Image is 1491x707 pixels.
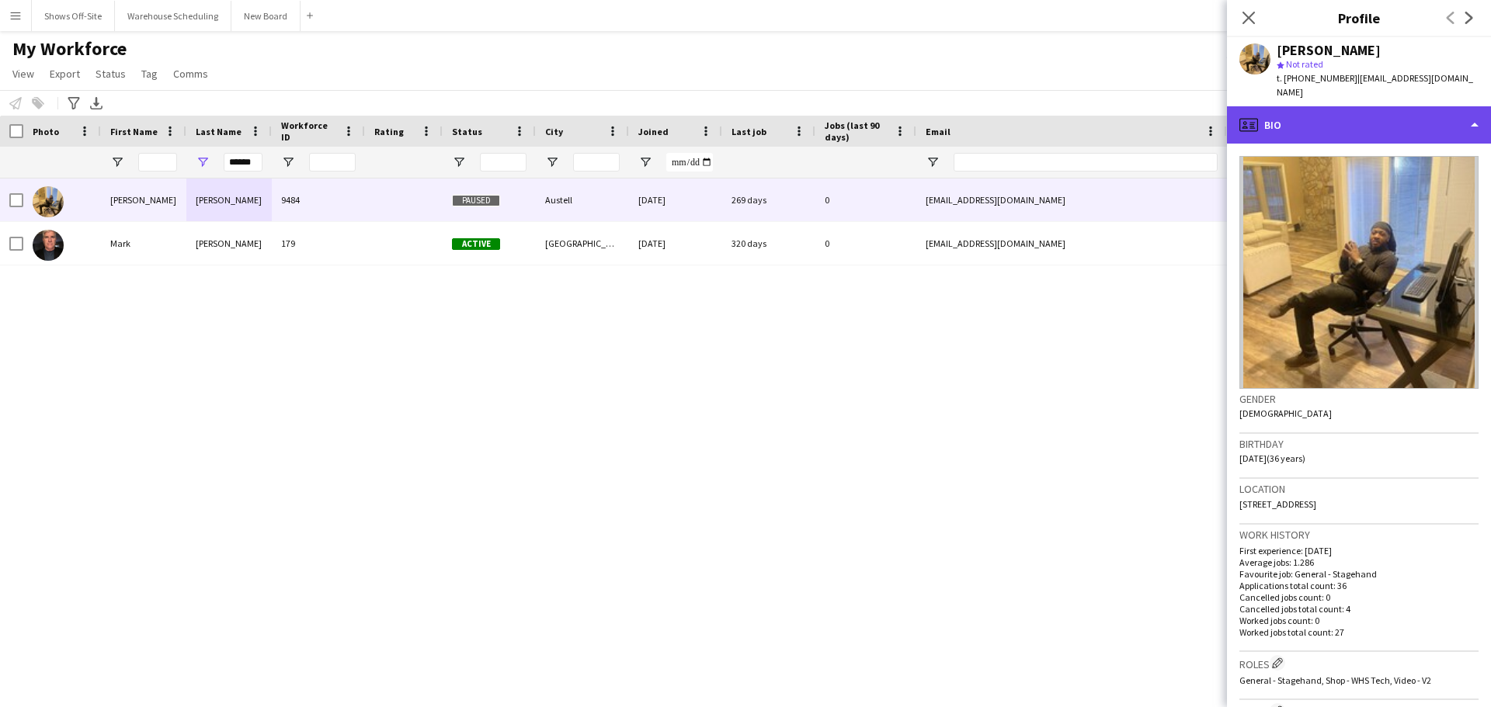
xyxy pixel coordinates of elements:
span: My Workforce [12,37,127,61]
div: [PERSON_NAME] [1277,43,1381,57]
p: Average jobs: 1.286 [1239,556,1479,568]
span: Email [926,126,951,137]
span: Last Name [196,126,242,137]
h3: Birthday [1239,437,1479,451]
p: Cancelled jobs count: 0 [1239,591,1479,603]
h3: Roles [1239,655,1479,671]
span: [DATE] (36 years) [1239,452,1305,464]
div: [PERSON_NAME] [101,178,186,221]
a: Comms [167,64,214,84]
h3: Work history [1239,528,1479,542]
a: Export [43,64,86,84]
img: Crew avatar or photo [1239,156,1479,389]
span: Workforce ID [281,120,337,143]
span: [DEMOGRAPHIC_DATA] [1239,407,1332,419]
button: Open Filter Menu [196,155,210,169]
p: First experience: [DATE] [1239,545,1479,556]
p: Worked jobs count: 0 [1239,615,1479,626]
div: Bio [1227,106,1491,144]
div: [GEOGRAPHIC_DATA] [536,222,629,265]
span: Last job [732,126,766,137]
a: View [6,64,40,84]
button: Shows Off-Site [32,1,115,31]
span: Comms [173,67,208,81]
input: City Filter Input [573,153,620,172]
p: Worked jobs total count: 27 [1239,626,1479,638]
div: 9484 [272,178,365,221]
span: View [12,67,34,81]
a: Status [89,64,132,84]
span: Photo [33,126,59,137]
button: Open Filter Menu [638,155,652,169]
p: Applications total count: 36 [1239,580,1479,591]
div: Austell [536,178,629,221]
h3: Profile [1227,8,1491,28]
span: [STREET_ADDRESS] [1239,498,1316,510]
div: 0 [815,222,916,265]
a: Tag [135,64,164,84]
span: City [545,126,563,137]
span: Status [96,67,126,81]
button: Open Filter Menu [110,155,124,169]
span: General - Stagehand, Shop - WHS Tech, Video - V2 [1239,674,1431,686]
app-action-btn: Export XLSX [87,94,106,113]
h3: Gender [1239,392,1479,406]
div: 320 days [722,222,815,265]
p: Favourite job: General - Stagehand [1239,568,1479,580]
div: Mark [101,222,186,265]
input: Last Name Filter Input [224,153,262,172]
p: Cancelled jobs total count: 4 [1239,603,1479,615]
button: Open Filter Menu [281,155,295,169]
img: Mark Culver [33,230,64,261]
span: Not rated [1286,58,1323,70]
input: Workforce ID Filter Input [309,153,356,172]
span: First Name [110,126,158,137]
span: | [EMAIL_ADDRESS][DOMAIN_NAME] [1277,72,1473,98]
input: Email Filter Input [954,153,1218,172]
div: [DATE] [629,222,722,265]
button: Warehouse Scheduling [115,1,231,31]
span: Joined [638,126,669,137]
input: Joined Filter Input [666,153,713,172]
span: Export [50,67,80,81]
div: 269 days [722,178,815,221]
img: Jeffrey Culver [33,186,64,217]
span: Status [452,126,482,137]
span: Rating [374,126,404,137]
h3: Location [1239,482,1479,496]
div: 179 [272,222,365,265]
div: [PERSON_NAME] [186,178,272,221]
span: Paused [452,195,500,206]
div: [EMAIL_ADDRESS][DOMAIN_NAME] [916,222,1227,265]
input: First Name Filter Input [138,153,177,172]
span: t. [PHONE_NUMBER] [1277,72,1357,84]
div: 0 [815,178,916,221]
app-action-btn: Advanced filters [64,94,83,113]
span: Tag [141,67,158,81]
button: Open Filter Menu [926,155,940,169]
button: New Board [231,1,301,31]
span: Active [452,238,500,250]
button: Open Filter Menu [545,155,559,169]
span: Jobs (last 90 days) [825,120,888,143]
input: Status Filter Input [480,153,527,172]
div: [PERSON_NAME] [186,222,272,265]
button: Open Filter Menu [452,155,466,169]
div: [EMAIL_ADDRESS][DOMAIN_NAME] [916,178,1227,221]
div: [DATE] [629,178,722,221]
